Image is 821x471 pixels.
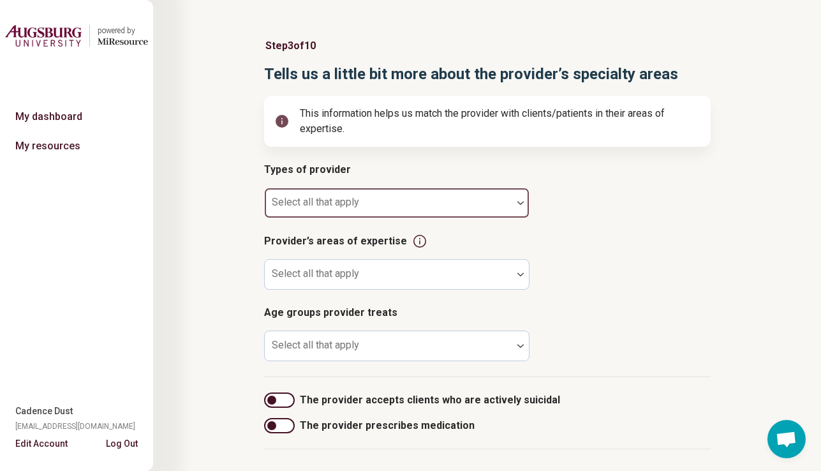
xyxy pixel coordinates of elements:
h3: Types of provider [264,162,711,177]
span: The provider accepts clients who are actively suicidal [300,392,560,408]
h3: Age groups provider treats [264,305,711,320]
button: Edit Account [15,437,68,451]
span: [EMAIL_ADDRESS][DOMAIN_NAME] [15,421,135,432]
p: Step 3 of 10 [264,38,711,54]
img: Augsburg University [5,20,82,51]
span: The provider prescribes medication [300,418,475,433]
div: powered by [98,25,148,36]
label: Select all that apply [272,267,359,280]
p: This information helps us match the provider with clients/patients in their areas of expertise. [300,106,700,137]
a: Augsburg Universitypowered by [5,20,148,51]
div: Open chat [767,420,806,458]
label: Select all that apply [272,196,359,208]
label: Select all that apply [272,339,359,351]
span: Cadence Dust [15,405,73,418]
h3: Provider’s areas of expertise [264,234,711,249]
h1: Tells us a little bit more about the provider’s specialty areas [264,64,711,86]
button: Log Out [106,437,138,447]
